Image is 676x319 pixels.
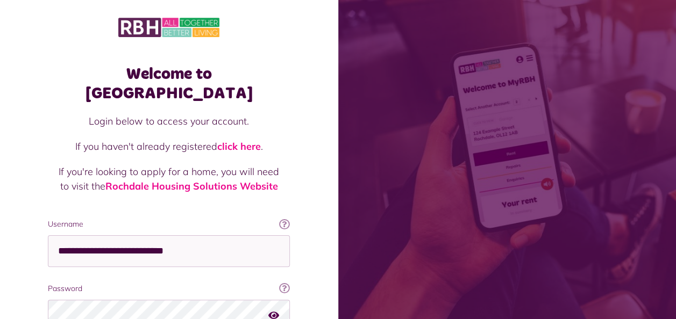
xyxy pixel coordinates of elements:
[105,180,278,192] a: Rochdale Housing Solutions Website
[59,114,279,128] p: Login below to access your account.
[48,283,290,294] label: Password
[59,139,279,154] p: If you haven't already registered .
[217,140,261,153] a: click here
[118,16,219,39] img: MyRBH
[59,164,279,193] p: If you're looking to apply for a home, you will need to visit the
[48,219,290,230] label: Username
[48,64,290,103] h1: Welcome to [GEOGRAPHIC_DATA]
